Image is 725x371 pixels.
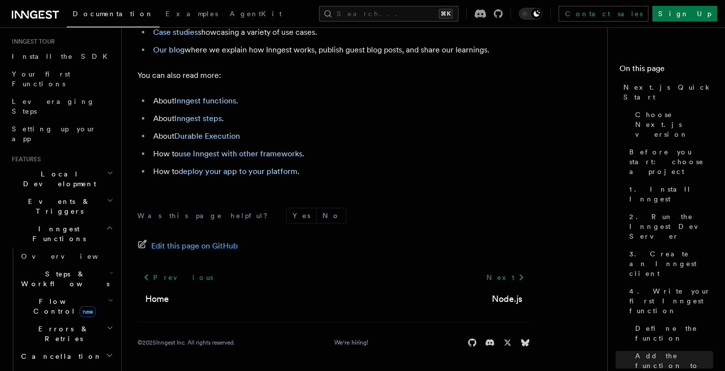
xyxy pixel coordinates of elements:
span: 2. Run the Inngest Dev Server [629,212,713,241]
span: Setting up your app [12,125,96,143]
span: AgentKit [230,10,282,18]
li: How to . [150,147,530,161]
a: Case studies [153,27,198,37]
span: Before you start: choose a project [629,147,713,176]
span: Next.js Quick Start [623,82,713,102]
a: Previous [137,269,218,286]
a: 1. Install Inngest [625,180,713,208]
a: Our blog [153,45,185,54]
button: No [317,208,346,223]
span: 4. Write your first Inngest function [629,286,713,316]
a: use Inngest with other frameworks [179,149,302,158]
a: Next [481,269,530,286]
li: About . [150,94,530,108]
a: Your first Functions [8,65,115,93]
span: Leveraging Steps [12,98,95,115]
a: Contact sales [559,6,648,22]
a: Before you start: choose a project [625,143,713,180]
li: About [150,129,530,143]
a: Durable Execution [174,131,240,141]
a: Home [145,292,169,306]
a: We're hiring! [334,339,368,346]
span: new [80,306,96,317]
li: About . [150,112,530,125]
span: Documentation [73,10,154,18]
div: © 2025 Inngest Inc. All rights reserved. [137,339,235,346]
a: Next.js Quick Start [619,78,713,106]
a: Node.js [492,292,522,306]
span: Edit this page on GitHub [151,239,238,253]
span: Inngest tour [8,38,55,46]
span: 3. Create an Inngest client [629,249,713,278]
a: 4. Write your first Inngest function [625,282,713,320]
a: Install the SDK [8,48,115,65]
a: Setting up your app [8,120,115,148]
span: Flow Control [17,297,108,316]
a: Leveraging Steps [8,93,115,120]
span: Cancellation [17,351,102,361]
span: Inngest Functions [8,224,106,244]
button: Inngest Functions [8,220,115,247]
a: Sign Up [652,6,717,22]
a: Edit this page on GitHub [137,239,238,253]
button: Steps & Workflows [17,265,115,293]
span: 1. Install Inngest [629,184,713,204]
h4: On this page [619,63,713,78]
span: Local Development [8,169,107,189]
a: Define the function [631,320,713,347]
button: Local Development [8,165,115,193]
button: Cancellation [17,347,115,365]
span: Examples [165,10,218,18]
a: Overview [17,247,115,265]
a: 3. Create an Inngest client [625,245,713,282]
span: Install the SDK [12,52,113,60]
p: Was this page helpful? [137,211,274,221]
a: 2. Run the Inngest Dev Server [625,208,713,245]
a: AgentKit [224,3,288,26]
button: Errors & Retries [17,320,115,347]
button: Yes [287,208,316,223]
a: Examples [160,3,224,26]
span: Define the function [635,323,713,343]
kbd: ⌘K [439,9,453,19]
span: Features [8,155,41,163]
a: Inngest steps [174,114,222,123]
p: You can also read more: [137,69,530,82]
span: Overview [21,252,122,260]
span: Choose Next.js version [635,110,713,139]
button: Events & Triggers [8,193,115,220]
span: Steps & Workflows [17,269,109,289]
li: How to . [150,165,530,178]
span: Errors & Retries [17,324,107,344]
a: Documentation [67,3,160,27]
button: Flow Controlnew [17,293,115,320]
a: deploy your app to your platform [179,167,297,176]
button: Toggle dark mode [519,8,542,20]
a: Choose Next.js version [631,106,713,143]
span: Events & Triggers [8,197,107,216]
button: Search...⌘K [319,6,458,22]
li: where we explain how Inngest works, publish guest blog posts, and share our learnings. [150,43,530,57]
a: Inngest functions [174,96,236,105]
li: showcasing a variety of use cases. [150,25,530,39]
span: Your first Functions [12,70,70,88]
